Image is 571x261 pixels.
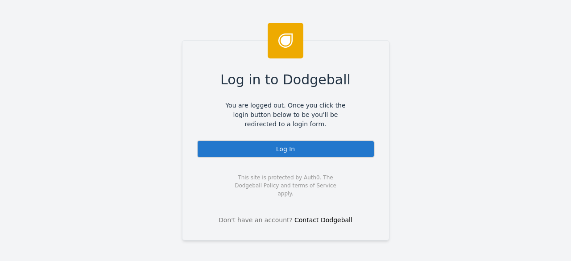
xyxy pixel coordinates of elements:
[219,101,352,129] span: You are logged out. Once you click the login button below to be you'll be redirected to a login f...
[227,174,344,198] span: This site is protected by Auth0. The Dodgeball Policy and terms of Service apply.
[220,70,351,90] span: Log in to Dodgeball
[197,140,375,158] div: Log In
[219,215,293,225] span: Don't have an account?
[294,216,352,224] a: Contact Dodgeball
